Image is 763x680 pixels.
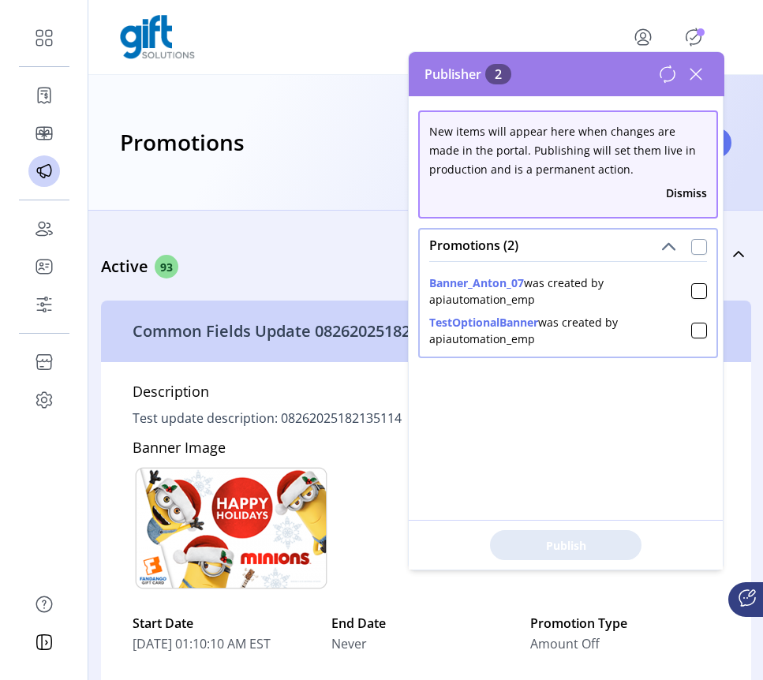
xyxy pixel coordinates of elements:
[666,185,707,201] button: Dismiss
[101,220,751,288] a: Active93
[133,381,209,409] h5: Description
[155,255,178,278] span: 93
[133,437,330,465] h5: Banner Image
[429,314,538,331] button: TestOptionalBanner
[429,314,691,347] div: was created by apiautomation_emp
[681,24,706,50] button: Publisher Panel
[530,634,600,653] span: Amount Off
[133,634,322,653] span: [DATE] 01:10:10 AM EST
[425,65,511,84] span: Publisher
[429,275,524,291] button: Banner_Anton_07
[120,15,195,59] img: logo
[101,255,155,278] p: Active
[133,409,402,428] p: Test update description: 08262025182135114
[429,239,518,252] span: Promotions (2)
[331,614,521,633] label: End Date
[485,64,511,84] span: 2
[612,18,681,56] button: menu
[133,319,462,343] p: Common Fields Update 08262025182135114
[429,275,691,308] div: was created by apiautomation_emp
[133,614,322,633] label: Start Date
[530,614,720,633] label: Promotion Type
[133,465,330,592] img: minions_holiday_RGB_website.png
[120,125,245,160] h3: Promotions
[331,634,367,653] span: Never
[657,236,679,258] button: Promotions (2)
[429,124,696,177] span: New items will appear here when changes are made in the portal. Publishing will set them live in ...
